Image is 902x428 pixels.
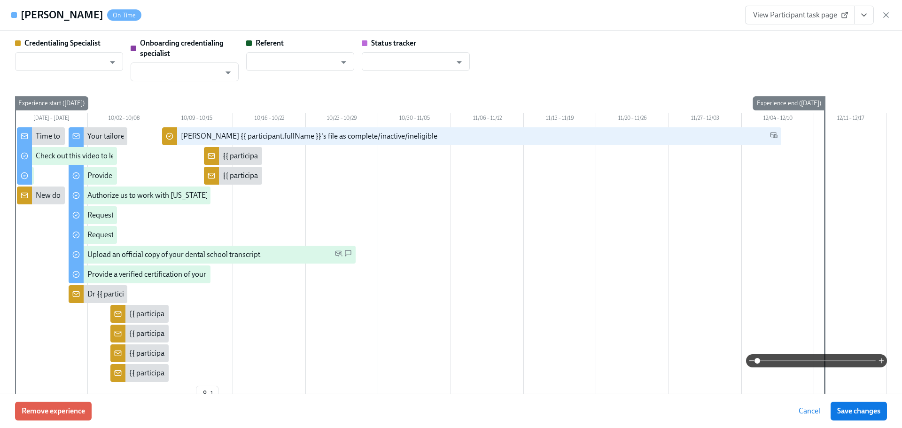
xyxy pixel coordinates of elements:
[837,406,880,416] span: Save changes
[36,131,195,141] div: Time to begin your [US_STATE] license application
[15,113,88,125] div: [DATE] – [DATE]
[107,12,141,19] span: On Time
[196,386,218,402] button: 1
[87,171,303,181] div: Provide us with some extra info for the [US_STATE] state application
[87,269,286,280] div: Provide a verified certification of your [US_STATE] state license
[596,113,669,125] div: 11/20 – 11/26
[87,190,256,201] div: Authorize us to work with [US_STATE] on your behalf
[792,402,827,420] button: Cancel
[87,131,264,141] div: Your tailored to-do list for [US_STATE] licensing process
[336,55,351,70] button: Open
[87,289,307,299] div: Dr {{ participant.fullName }} sent [US_STATE] licensing requirements
[831,402,887,420] button: Save changes
[814,113,887,125] div: 12/11 – 12/17
[451,113,524,125] div: 11/06 – 11/12
[87,230,177,240] div: Request your JCDNE scores
[181,131,437,141] div: [PERSON_NAME] {{ participant.fullName }}'s file as complete/inactive/ineligible
[87,249,260,260] div: Upload an official copy of your dental school transcript
[15,96,88,110] div: Experience start ([DATE])
[452,55,467,70] button: Open
[129,368,374,378] div: {{ participant.fullName }} has uploaded a receipt for their regional test scores
[344,249,352,260] span: SMS
[15,402,92,420] button: Remove experience
[378,113,451,125] div: 10/30 – 11/05
[21,8,103,22] h4: [PERSON_NAME]
[753,96,825,110] div: Experience end ([DATE])
[306,113,379,125] div: 10/23 – 10/29
[24,39,101,47] strong: Credentialing Specialist
[140,39,224,58] strong: Onboarding credentialing specialist
[745,6,855,24] a: View Participant task page
[669,113,742,125] div: 11/27 – 12/03
[524,113,597,125] div: 11/13 – 11/19
[36,190,266,201] div: New doctor enrolled in OCC licensure process: {{ participant.fullName }}
[160,113,233,125] div: 10/09 – 10/15
[223,151,447,161] div: {{ participant.fullName }} has uploaded their Third Party Authorization
[335,249,342,260] span: Personal Email
[854,6,874,24] button: View task page
[221,65,235,80] button: Open
[87,210,312,220] div: Request proof of your {{ participant.regionalExamPassed }} test scores
[129,328,313,339] div: {{ participant.fullName }} has answered the questionnaire
[742,113,815,125] div: 12/04 – 12/10
[105,55,120,70] button: Open
[753,10,847,20] span: View Participant task page
[201,389,213,398] span: 1
[129,348,302,358] div: {{ participant.fullName }} has provided their transcript
[799,406,820,416] span: Cancel
[256,39,284,47] strong: Referent
[371,39,416,47] strong: Status tracker
[36,151,193,161] div: Check out this video to learn more about the OCC
[770,131,778,142] span: Work Email
[129,309,371,319] div: {{ participant.fullName }} has uploaded a receipt for their JCDNE test scores
[22,406,85,416] span: Remove experience
[223,171,474,181] div: {{ participant.fullName }} has requested verification of their [US_STATE] license
[88,113,161,125] div: 10/02 – 10/08
[233,113,306,125] div: 10/16 – 10/22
